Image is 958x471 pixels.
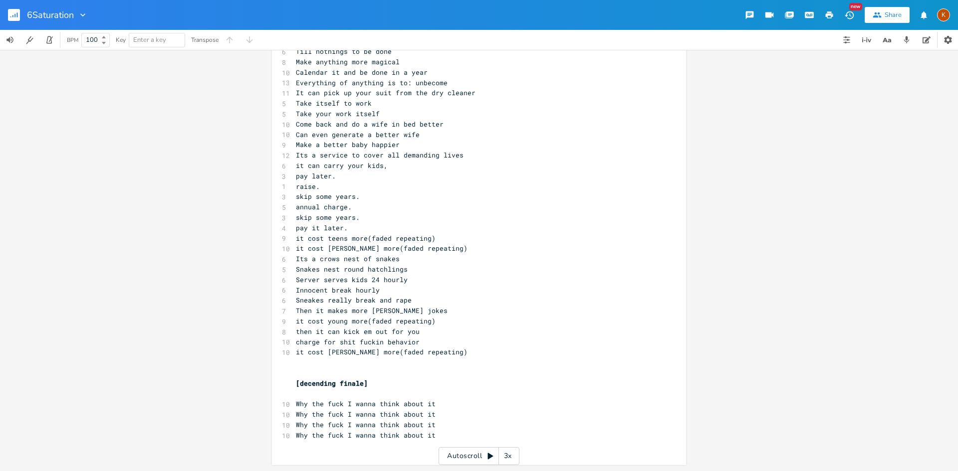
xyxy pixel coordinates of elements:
span: Server serves kids 24 hourly [296,275,408,284]
span: charge for shit fuckin behavior [296,337,420,346]
span: Come back and do a wife in bed better [296,120,444,129]
span: It can pick up your suit from the dry cleaner [296,88,476,97]
span: Can even generate a better wife [296,130,420,139]
span: 6Saturation [27,10,74,19]
span: then it can kick em out for you [296,327,420,336]
div: Key [116,37,126,43]
span: it cost [PERSON_NAME] more(faded repeating) [296,347,468,356]
div: Share [885,10,902,19]
span: skip some years. [296,192,360,201]
button: K [937,3,950,26]
span: annual charge. [296,202,352,211]
span: Sneakes really break and rape [296,296,412,305]
div: Kat [937,8,950,21]
span: Snakes nest round hatchlings [296,265,408,274]
div: BPM [67,37,78,43]
span: Then it makes more [PERSON_NAME] jokes [296,306,448,315]
button: New [839,6,859,24]
span: raise. [296,182,320,191]
span: Why the fuck I wanna think about it [296,431,436,440]
span: Its a service to cover all demanding lives [296,151,464,159]
button: Share [865,7,910,23]
span: it can carry your kids, [296,161,388,170]
span: Take itself to work [296,99,372,108]
div: Autoscroll [439,447,519,465]
span: Till nothings to be done [296,47,392,56]
div: 3x [499,447,517,465]
span: Make anything more magical [296,57,400,66]
div: Transpose [191,37,219,43]
span: Make a better baby happier [296,140,400,149]
span: it cost young more(faded repeating) [296,316,436,325]
span: pay later. [296,171,336,180]
span: Why the fuck I wanna think about it [296,410,436,419]
span: [decending finale] [296,379,368,388]
span: pay it later. [296,223,348,232]
span: Innocent break hourly [296,286,380,295]
span: Calendar it and be done in a year [296,68,428,77]
span: Its a crows nest of snakes [296,254,400,263]
span: Why the fuck I wanna think about it [296,399,436,408]
span: it cost teens more(faded repeating) [296,234,436,243]
span: Why the fuck I wanna think about it [296,420,436,429]
span: Take your work itself [296,109,380,118]
span: Everything of anything is to: unbecome [296,78,448,87]
span: Enter a key [133,35,166,44]
span: skip some years. [296,213,360,222]
div: New [849,3,862,10]
span: it cost [PERSON_NAME] more(faded repeating) [296,244,468,253]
